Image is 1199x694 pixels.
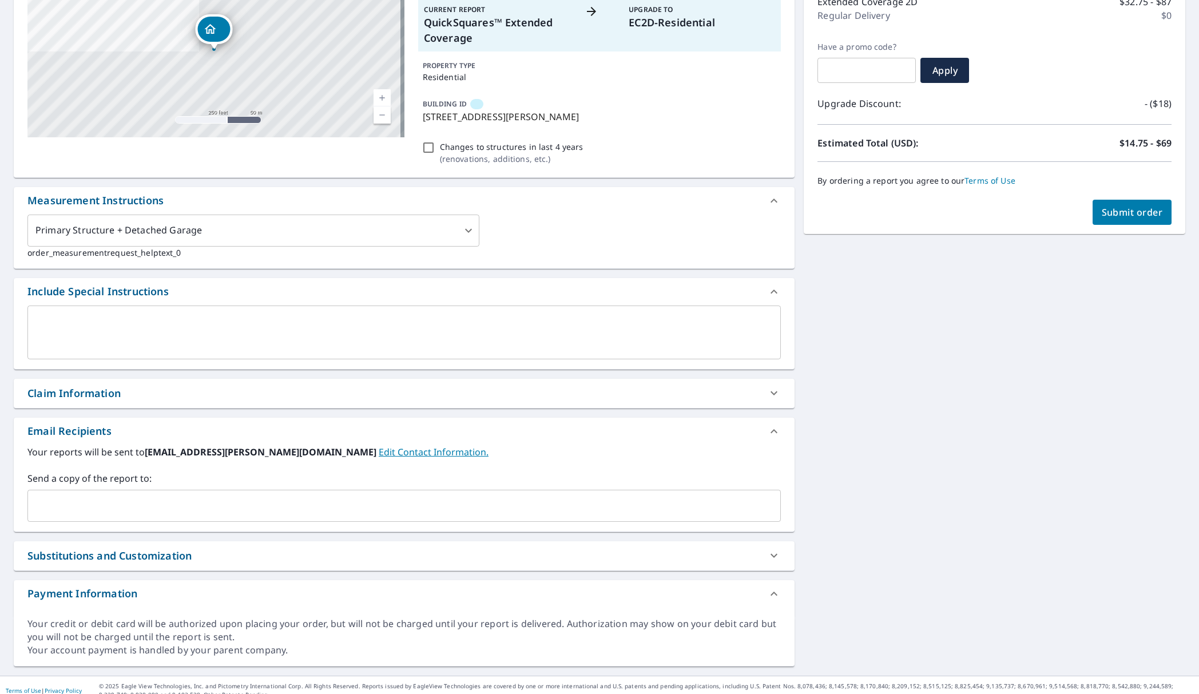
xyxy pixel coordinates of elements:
p: $14.75 - $69 [1119,136,1172,150]
div: Include Special Instructions [27,284,169,299]
div: Dropped pin, building , Residential property, 7138 Eldena Dr NE Kalkaska, MI 49646 [196,14,233,50]
b: [EMAIL_ADDRESS][PERSON_NAME][DOMAIN_NAME] [145,446,379,458]
span: Submit order [1102,206,1163,219]
p: EC2D-Residential [629,15,775,30]
div: Measurement Instructions [27,193,164,208]
button: Apply [920,58,969,83]
p: Estimated Total (USD): [817,136,994,150]
div: Claim Information [27,386,121,401]
p: Regular Delivery [817,9,890,22]
span: Apply [930,64,960,77]
p: QuickSquares™ Extended Coverage [424,15,570,46]
div: Primary Structure + Detached Garage [27,215,479,247]
button: Submit order [1093,200,1172,225]
p: Upgrade Discount: [817,97,994,110]
p: Changes to structures in last 4 years [440,141,583,153]
a: Current Level 17, Zoom In [374,89,391,106]
div: Substitutions and Customization [14,541,795,570]
p: $0 [1161,9,1172,22]
div: Your credit or debit card will be authorized upon placing your order, but will not be charged unt... [27,617,781,644]
div: Your account payment is handled by your parent company. [27,644,781,657]
label: Your reports will be sent to [27,445,781,459]
p: BUILDING ID [423,99,467,109]
p: order_measurementrequest_helptext_0 [27,247,781,259]
div: Measurement Instructions [14,187,795,215]
p: By ordering a report you agree to our [817,176,1172,186]
p: Residential [423,71,777,83]
a: Terms of Use [964,175,1015,186]
div: Email Recipients [27,423,112,439]
p: PROPERTY TYPE [423,61,777,71]
p: Upgrade To [629,5,775,15]
a: EditContactInfo [379,446,489,458]
label: Have a promo code? [817,42,916,52]
div: Substitutions and Customization [27,548,192,564]
div: Email Recipients [14,418,795,445]
p: | [6,687,82,694]
p: - ($18) [1145,97,1172,110]
div: Payment Information [27,586,137,601]
p: ( renovations, additions, etc. ) [440,153,583,165]
a: Current Level 17, Zoom Out [374,106,391,124]
p: [STREET_ADDRESS][PERSON_NAME] [423,110,777,124]
div: Include Special Instructions [14,278,795,306]
div: Claim Information [14,379,795,408]
label: Send a copy of the report to: [27,471,781,485]
p: Current Report [424,5,570,15]
div: Payment Information [14,580,795,608]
